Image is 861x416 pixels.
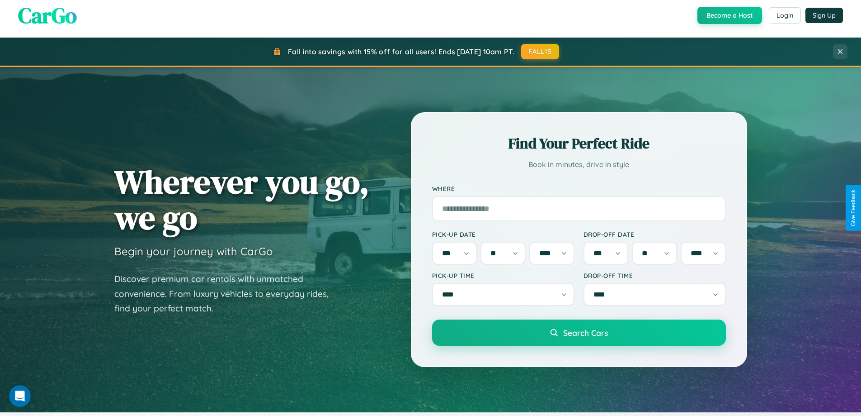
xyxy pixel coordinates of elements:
button: Login [769,7,801,24]
h2: Find Your Perfect Ride [432,134,726,153]
span: CarGo [18,0,77,30]
p: Book in minutes, drive in style [432,158,726,171]
label: Drop-off Time [583,272,726,279]
span: Fall into savings with 15% off for all users! Ends [DATE] 10am PT. [288,47,514,56]
button: Become a Host [697,7,762,24]
button: FALL15 [521,44,559,59]
span: Search Cars [563,328,608,338]
h3: Begin your journey with CarGo [114,244,273,258]
label: Pick-up Time [432,272,574,279]
button: Search Cars [432,320,726,346]
div: Give Feedback [850,190,856,226]
label: Where [432,185,726,192]
p: Discover premium car rentals with unmatched convenience. From luxury vehicles to everyday rides, ... [114,272,340,316]
iframe: Intercom live chat [9,385,31,407]
label: Pick-up Date [432,230,574,238]
label: Drop-off Date [583,230,726,238]
button: Sign Up [805,8,843,23]
h1: Wherever you go, we go [114,164,369,235]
